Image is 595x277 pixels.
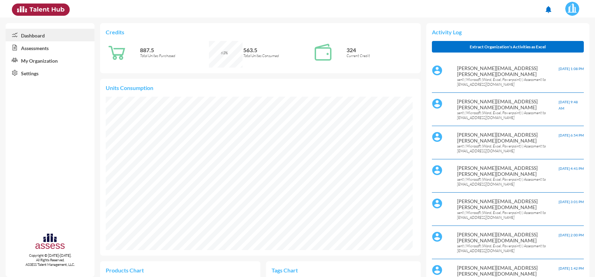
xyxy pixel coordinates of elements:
mat-icon: notifications [544,5,553,14]
span: 63% [221,50,228,55]
p: Credits [106,29,415,35]
p: [PERSON_NAME][EMAIL_ADDRESS][PERSON_NAME][DOMAIN_NAME] [457,98,558,110]
p: Tags Chart [272,267,343,273]
p: [PERSON_NAME][EMAIL_ADDRESS][PERSON_NAME][DOMAIN_NAME] [457,65,558,77]
a: Settings [6,67,94,79]
p: Units Consumption [106,84,415,91]
img: default%20profile%20image.svg [432,65,442,76]
span: [DATE] 1:42 PM [559,266,584,270]
p: [PERSON_NAME][EMAIL_ADDRESS][PERSON_NAME][DOMAIN_NAME] [457,132,558,144]
span: [DATE] 4:41 PM [559,166,584,171]
p: Products Chart [106,267,180,273]
p: Copyright © [DATE]-[DATE]. All Rights Reserved. ASSESS Talent Management, LLC. [6,253,94,267]
img: default%20profile%20image.svg [432,265,442,275]
img: default%20profile%20image.svg [432,165,442,175]
p: sent ( Microsoft (Word, Excel, Powerpoint) ) Assessment to [EMAIL_ADDRESS][DOMAIN_NAME] [457,144,558,153]
p: sent ( Microsoft (Word, Excel, Powerpoint) ) Assessment to [EMAIL_ADDRESS][DOMAIN_NAME] [457,243,558,253]
p: 324 [346,47,415,53]
a: Assessments [6,41,94,54]
span: [DATE] 2:00 PM [559,233,584,237]
button: Extract Organization's Activities as Excel [432,41,584,53]
p: Total Unites Purchased [140,53,209,58]
p: [PERSON_NAME][EMAIL_ADDRESS][PERSON_NAME][DOMAIN_NAME] [457,198,558,210]
p: sent ( Microsoft (Word, Excel, Powerpoint) ) Assessment to [EMAIL_ADDRESS][DOMAIN_NAME] [457,110,558,120]
span: [DATE] 9:48 AM [559,100,578,110]
img: default%20profile%20image.svg [432,132,442,142]
img: default%20profile%20image.svg [432,198,442,209]
a: My Organization [6,54,94,67]
span: [DATE] 3:01 PM [559,200,584,204]
p: Total Unites Consumed [243,53,312,58]
a: Dashboard [6,29,94,41]
p: Current Credit [346,53,415,58]
p: 887.5 [140,47,209,53]
p: [PERSON_NAME][EMAIL_ADDRESS][PERSON_NAME][DOMAIN_NAME] [457,265,558,277]
p: [PERSON_NAME][EMAIL_ADDRESS][PERSON_NAME][DOMAIN_NAME] [457,231,558,243]
img: default%20profile%20image.svg [432,231,442,242]
img: assesscompany-logo.png [35,233,66,252]
p: sent ( Microsoft (Word, Excel, Powerpoint) ) Assessment to [EMAIL_ADDRESS][DOMAIN_NAME] [457,77,558,87]
p: [PERSON_NAME][EMAIL_ADDRESS][PERSON_NAME][DOMAIN_NAME] [457,165,558,177]
span: [DATE] 1:08 PM [559,67,584,71]
img: default%20profile%20image.svg [432,98,442,109]
p: 563.5 [243,47,312,53]
span: [DATE] 6:54 PM [559,133,584,137]
p: sent ( Microsoft (Word, Excel, Powerpoint) ) Assessment to [EMAIL_ADDRESS][DOMAIN_NAME] [457,210,558,220]
p: Activity Log [432,29,584,35]
p: sent ( Microsoft (Word, Excel, Powerpoint) ) Assessment to [EMAIL_ADDRESS][DOMAIN_NAME] [457,177,558,187]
